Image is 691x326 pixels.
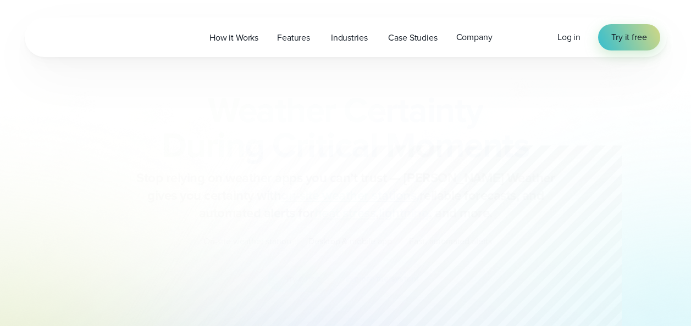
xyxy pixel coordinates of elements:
span: How it Works [209,31,258,44]
span: Company [456,31,493,44]
span: Log in [557,31,581,43]
span: Features [277,31,310,44]
a: Case Studies [379,26,446,49]
span: Case Studies [388,31,437,44]
span: Try it free [611,31,646,44]
a: Try it free [598,24,660,50]
a: How it Works [200,26,268,49]
a: Log in [557,31,581,44]
span: Industries [331,31,368,44]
